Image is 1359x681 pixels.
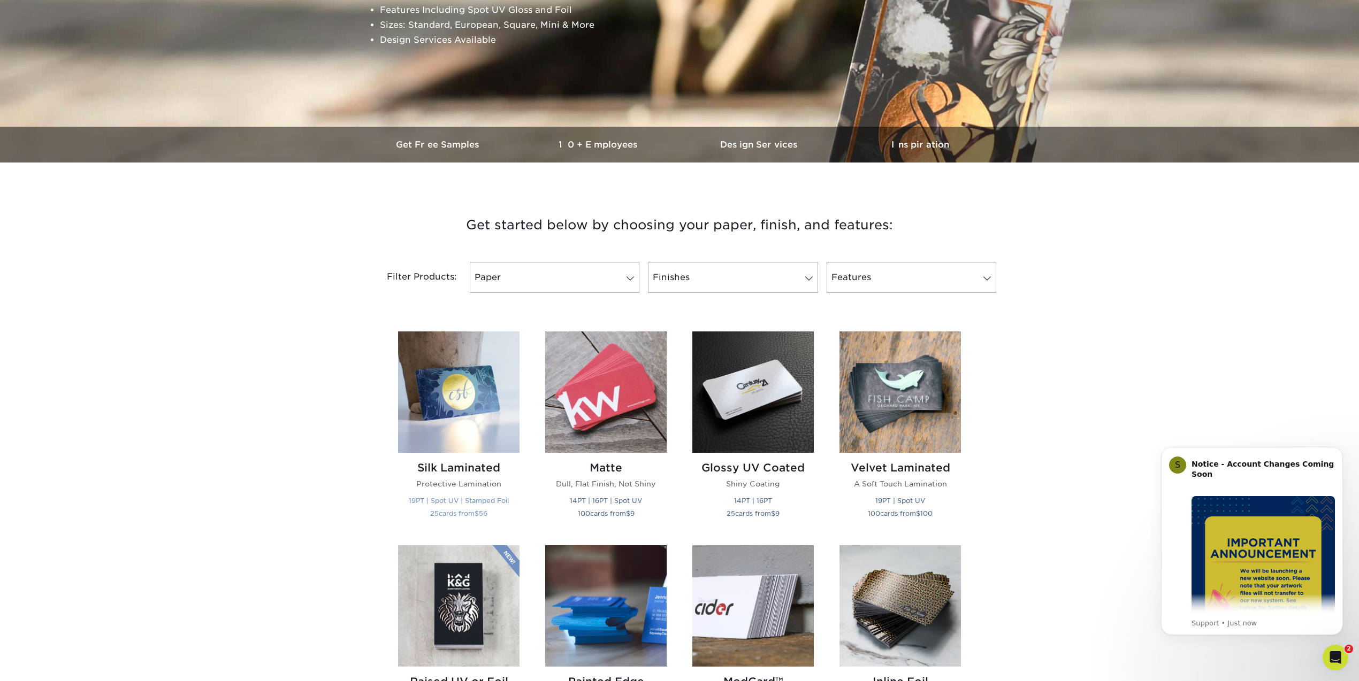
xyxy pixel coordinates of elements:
h3: Get started below by choosing your paper, finish, and features: [367,201,992,249]
span: 25 [430,509,439,517]
img: ModCard™ Business Cards [692,545,814,667]
h2: Matte [545,461,667,474]
a: Finishes [648,262,818,293]
a: Velvet Laminated Business Cards Velvet Laminated A Soft Touch Lamination 19PT | Spot UV 100cards ... [839,331,961,532]
small: 19PT | Spot UV | Stamped Foil [409,497,509,505]
img: Painted Edge Business Cards [545,545,667,667]
small: 19PT | Spot UV [875,497,925,505]
small: cards from [578,509,635,517]
a: Paper [470,262,639,293]
p: A Soft Touch Lamination [839,478,961,489]
img: Raised UV or Foil Business Cards [398,545,520,667]
a: Get Free Samples [358,127,519,162]
span: $ [626,509,630,517]
h2: Glossy UV Coated [692,461,814,474]
span: 100 [920,509,933,517]
a: Inspiration [840,127,1001,162]
iframe: Intercom live chat [1323,645,1348,670]
span: 100 [868,509,880,517]
a: Matte Business Cards Matte Dull, Flat Finish, Not Shiny 14PT | 16PT | Spot UV 100cards from$9 [545,331,667,532]
p: Dull, Flat Finish, Not Shiny [545,478,667,489]
h2: Velvet Laminated [839,461,961,474]
small: cards from [727,509,780,517]
p: Shiny Coating [692,478,814,489]
span: 9 [775,509,780,517]
img: Glossy UV Coated Business Cards [692,331,814,453]
h3: 10+ Employees [519,140,679,150]
small: cards from [430,509,487,517]
small: 14PT | 16PT | Spot UV [570,497,642,505]
img: Matte Business Cards [545,331,667,453]
span: 9 [630,509,635,517]
p: Protective Lamination [398,478,520,489]
img: New Product [493,545,520,577]
iframe: Google Customer Reviews [3,648,91,677]
span: $ [916,509,920,517]
h3: Design Services [679,140,840,150]
img: Inline Foil Business Cards [839,545,961,667]
h3: Get Free Samples [358,140,519,150]
img: Velvet Laminated Business Cards [839,331,961,453]
span: $ [771,509,775,517]
iframe: Intercom notifications message [1145,431,1359,652]
img: Silk Laminated Business Cards [398,331,520,453]
a: Features [827,262,996,293]
a: Silk Laminated Business Cards Silk Laminated Protective Lamination 19PT | Spot UV | Stamped Foil ... [398,331,520,532]
h2: Silk Laminated [398,461,520,474]
span: 100 [578,509,590,517]
span: $ [475,509,479,517]
h3: Inspiration [840,140,1001,150]
span: 2 [1345,645,1353,653]
a: 10+ Employees [519,127,679,162]
div: Filter Products: [358,262,465,293]
a: Glossy UV Coated Business Cards Glossy UV Coated Shiny Coating 14PT | 16PT 25cards from$9 [692,331,814,532]
li: Sizes: Standard, European, Square, Mini & More [380,18,997,33]
small: 14PT | 16PT [734,497,772,505]
li: Features Including Spot UV Gloss and Foil [380,3,997,18]
small: cards from [868,509,933,517]
li: Design Services Available [380,33,997,48]
span: 56 [479,509,487,517]
a: Design Services [679,127,840,162]
span: 25 [727,509,735,517]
